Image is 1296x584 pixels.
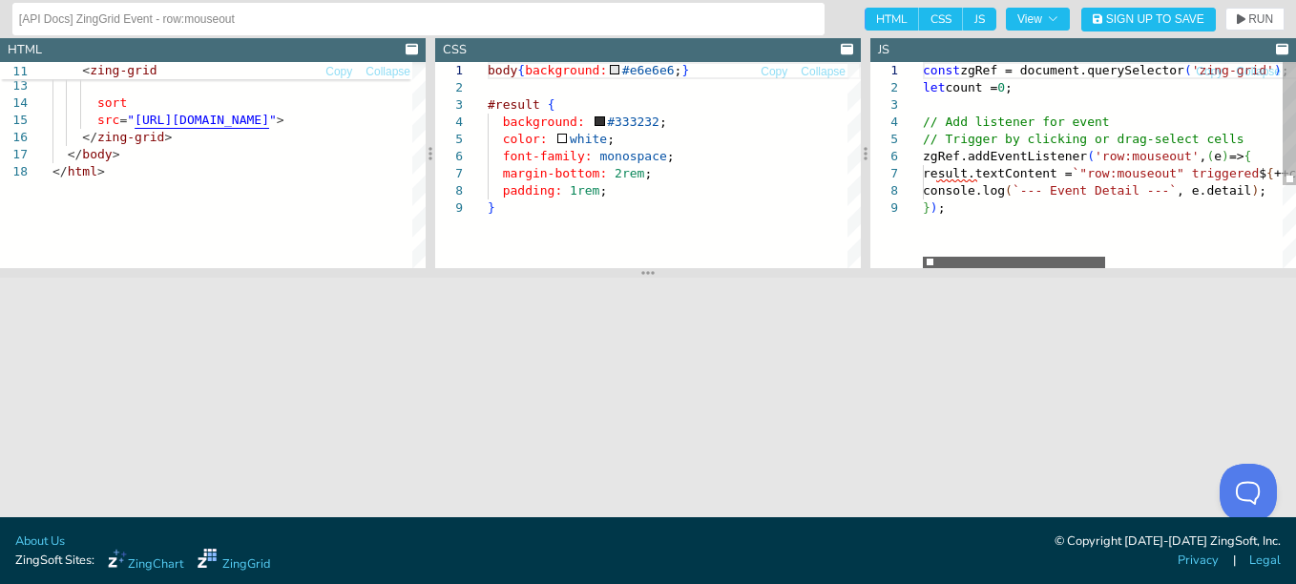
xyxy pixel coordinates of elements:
span: ) [1251,183,1259,198]
span: ; [599,183,607,198]
span: | [1233,552,1236,570]
div: 3 [870,96,898,114]
span: result.textContent = [923,166,1073,180]
span: background: [503,115,585,129]
span: View [1017,13,1058,25]
span: `--- Event Detail ---` [1013,183,1177,198]
span: zing-grid [90,63,157,77]
span: > [97,164,105,178]
span: zgRef.addEventListener [923,149,1087,163]
span: ; [1259,183,1266,198]
span: " [269,113,277,127]
span: $ [1259,166,1266,180]
span: e [1214,149,1222,163]
div: 5 [870,131,898,148]
div: checkbox-group [865,8,996,31]
span: body [82,147,112,161]
span: > [164,130,172,144]
span: < [82,63,90,77]
span: // Add listener for event [923,115,1110,129]
span: Copy [761,66,787,77]
span: { [1244,149,1252,163]
span: } [923,200,930,215]
div: 9 [435,199,463,217]
span: ( [1005,183,1013,198]
span: => [1229,149,1244,163]
button: Collapse [1235,63,1282,81]
div: 6 [435,148,463,165]
span: ; [675,63,682,77]
span: // Trigger by clicking or drag-select cells [923,132,1244,146]
div: 1 [870,62,898,79]
span: ; [938,200,946,215]
span: </ [82,130,97,144]
span: { [517,63,525,77]
div: 4 [870,114,898,131]
span: ; [659,115,667,129]
span: [URL][DOMAIN_NAME] [135,113,269,127]
span: } [681,63,689,77]
span: margin-bottom: [503,166,608,180]
div: 7 [870,165,898,182]
span: padding: [503,183,563,198]
a: ZingChart [108,549,183,574]
iframe: Toggle Customer Support [1220,464,1277,521]
span: } [488,200,495,215]
span: Collapse [366,66,410,77]
span: zing-grid [97,130,164,144]
button: RUN [1225,8,1285,31]
a: Privacy [1178,552,1219,570]
span: 0 [997,80,1005,94]
span: Collapse [1236,66,1281,77]
a: About Us [15,532,65,551]
a: Legal [1249,552,1281,570]
div: CSS [443,41,467,59]
span: ( [1087,149,1095,163]
div: 9 [870,199,898,217]
span: ZingSoft Sites: [15,552,94,570]
span: RUN [1248,13,1273,25]
span: white [570,132,607,146]
span: CSS [919,8,963,31]
span: html [68,164,97,178]
span: body [488,63,517,77]
span: " [127,113,135,127]
div: © Copyright [DATE]-[DATE] ZingSoft, Inc. [1055,532,1281,552]
div: 1 [435,62,463,79]
span: { [1266,166,1274,180]
div: 4 [435,114,463,131]
span: </ [52,164,68,178]
span: zgRef = document.querySelector [960,63,1184,77]
span: > [277,113,284,127]
span: #e6e6e6 [622,63,675,77]
span: ( [1184,63,1192,77]
span: JS [963,8,996,31]
button: Copy [760,63,788,81]
span: ) [930,200,938,215]
span: #result [488,97,540,112]
div: 8 [870,182,898,199]
button: Collapse [365,63,411,81]
button: Sign Up to Save [1081,8,1216,31]
button: Copy [1195,63,1223,81]
span: { [548,97,555,112]
span: console.log [923,183,1005,198]
span: sort [97,95,127,110]
div: 5 [435,131,463,148]
button: View [1006,8,1070,31]
span: , e.detail [1177,183,1251,198]
span: `"row:mouseout" triggered [1073,166,1260,180]
div: 6 [870,148,898,165]
a: ZingGrid [198,549,270,574]
span: = [119,113,127,127]
span: Copy [325,66,352,77]
span: const [923,63,960,77]
button: Copy [324,63,353,81]
span: count = [945,80,997,94]
span: Collapse [801,66,846,77]
div: 2 [870,79,898,96]
span: src [97,113,119,127]
span: ; [644,166,652,180]
span: ; [667,149,675,163]
span: background: [525,63,607,77]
